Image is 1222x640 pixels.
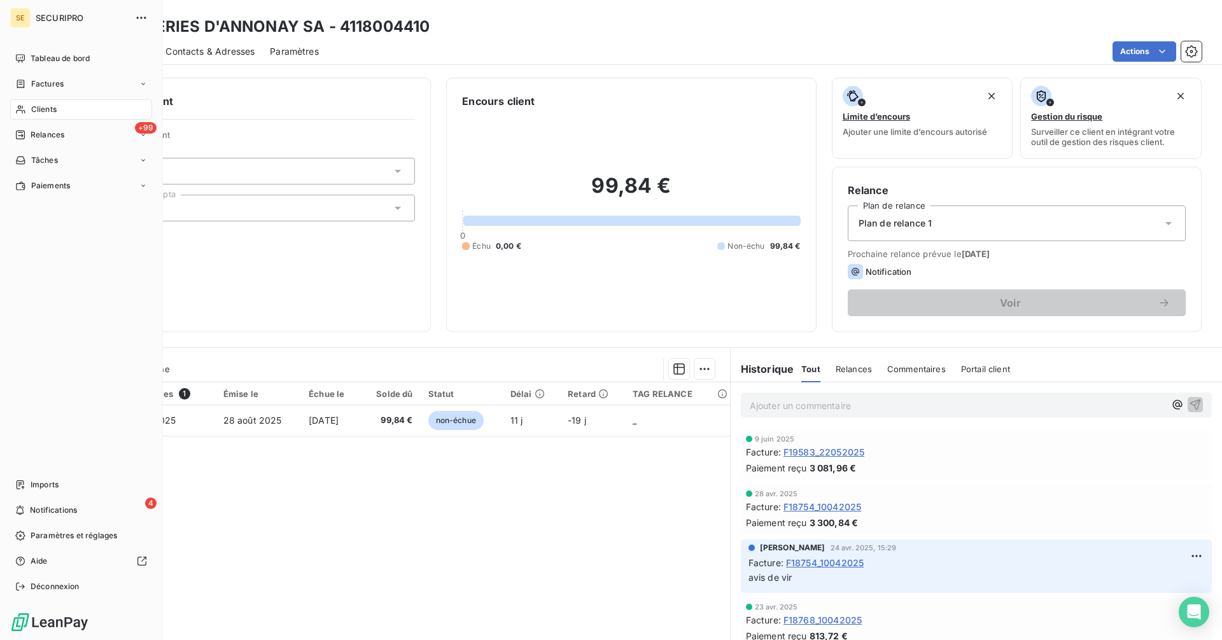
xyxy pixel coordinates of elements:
[746,500,781,513] span: Facture :
[428,411,484,430] span: non-échue
[30,504,77,516] span: Notifications
[31,479,59,490] span: Imports
[179,388,190,400] span: 1
[633,389,722,399] div: TAG RELANCE
[783,613,862,627] span: F18768_10042025
[462,94,535,109] h6: Encours client
[223,389,293,399] div: Émise le
[462,173,800,211] h2: 99,84 €
[748,572,792,583] span: avis de vir
[633,415,636,426] span: _
[223,415,282,426] span: 28 août 2025
[31,104,57,115] span: Clients
[801,364,820,374] span: Tout
[496,240,521,252] span: 0,00 €
[1031,111,1102,122] span: Gestion du risque
[746,445,781,459] span: Facture :
[1113,41,1176,62] button: Actions
[727,240,764,252] span: Non-échu
[755,435,795,443] span: 9 juin 2025
[848,183,1186,198] h6: Relance
[31,53,90,64] span: Tableau de bord
[102,130,415,148] span: Propriétés Client
[460,230,465,240] span: 0
[10,551,152,571] a: Aide
[746,516,807,529] span: Paiement reçu
[1179,597,1209,627] div: Open Intercom Messenger
[786,556,864,569] span: F18754_10042025
[783,445,864,459] span: F19583_22052025
[832,78,1013,159] button: Limite d’encoursAjouter une limite d’encours autorisé
[368,414,412,427] span: 99,84 €
[472,240,491,252] span: Échu
[810,461,857,475] span: 3 081,96 €
[270,45,319,58] span: Paramètres
[31,530,117,541] span: Paramètres et réglages
[309,415,339,426] span: [DATE]
[783,500,861,513] span: F18754_10042025
[568,415,586,426] span: -19 j
[135,122,157,134] span: +99
[748,556,783,569] span: Facture :
[31,129,64,141] span: Relances
[112,15,430,38] h3: TANNERIES D'ANNONAY SA - 4118004410
[428,389,495,399] div: Statut
[31,581,80,592] span: Déconnexion
[746,613,781,627] span: Facture :
[165,45,255,58] span: Contacts & Adresses
[770,240,801,252] span: 99,84 €
[755,603,798,611] span: 23 avr. 2025
[510,389,552,399] div: Délai
[755,490,798,497] span: 28 avr. 2025
[843,111,910,122] span: Limite d’encours
[510,415,523,426] span: 11 j
[10,612,89,632] img: Logo LeanPay
[831,544,897,552] span: 24 avr. 2025, 15:29
[843,127,987,137] span: Ajouter une limite d’encours autorisé
[961,364,1010,374] span: Portail client
[836,364,872,374] span: Relances
[760,542,825,553] span: [PERSON_NAME]
[1020,78,1202,159] button: Gestion du risqueSurveiller ce client en intégrant votre outil de gestion des risques client.
[36,13,127,23] span: SECURIPRO
[31,180,70,191] span: Paiements
[31,78,64,90] span: Factures
[309,389,353,399] div: Échue le
[962,249,990,259] span: [DATE]
[810,516,859,529] span: 3 300,84 €
[746,461,807,475] span: Paiement reçu
[866,267,912,277] span: Notification
[863,298,1158,308] span: Voir
[848,289,1186,316] button: Voir
[848,249,1186,259] span: Prochaine relance prévue le
[10,8,31,28] div: SE
[145,497,157,509] span: 4
[568,389,617,399] div: Retard
[859,217,932,230] span: Plan de relance 1
[77,94,415,109] h6: Informations client
[887,364,946,374] span: Commentaires
[731,361,794,377] h6: Historique
[31,155,58,166] span: Tâches
[368,389,412,399] div: Solde dû
[1031,127,1191,147] span: Surveiller ce client en intégrant votre outil de gestion des risques client.
[31,555,48,567] span: Aide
